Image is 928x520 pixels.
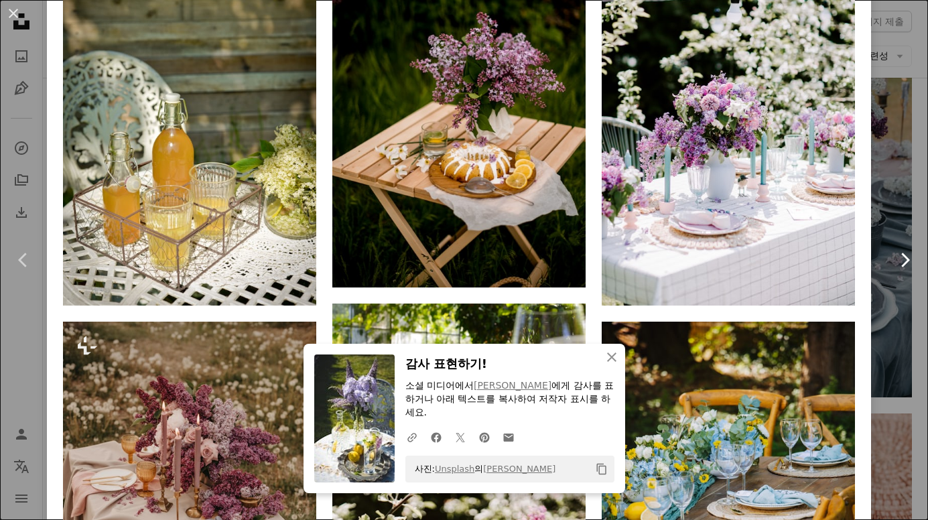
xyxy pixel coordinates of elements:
p: 소셜 미디어에서 에게 감사를 표하거나 아래 텍스트를 복사하여 저작자 표시를 하세요. [405,379,614,419]
a: 이메일로 공유에 공유 [496,424,521,450]
button: 클립보드에 복사하기 [590,458,613,480]
span: 사진: 의 [408,458,556,480]
a: Unsplash [435,464,474,474]
a: 꽃꽂이와 레몬이 있는 야외 테이블 세팅 [602,505,855,517]
a: 다음 [881,196,928,324]
a: [PERSON_NAME] [474,380,551,391]
a: Facebook에 공유 [424,424,448,450]
a: 갈색 나무 테이블에 컵 케이크 [332,101,586,113]
a: Twitter에 공유 [448,424,472,450]
a: Pinterest에 공유 [472,424,496,450]
h3: 감사 표현하기! [405,354,614,374]
a: [PERSON_NAME] [483,464,555,474]
a: 꽃과 촛불이 있는 테이블 [602,109,855,121]
img: 테이블에는 유리잔과 접시가 놓여 있습니다 [332,304,586,473]
a: 테이블 위에 유리잔과 병이 있는 쟁반 [63,109,316,121]
a: 테이블에는 접시, 양초, 꽃이 놓여 있습니다. [63,505,316,517]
